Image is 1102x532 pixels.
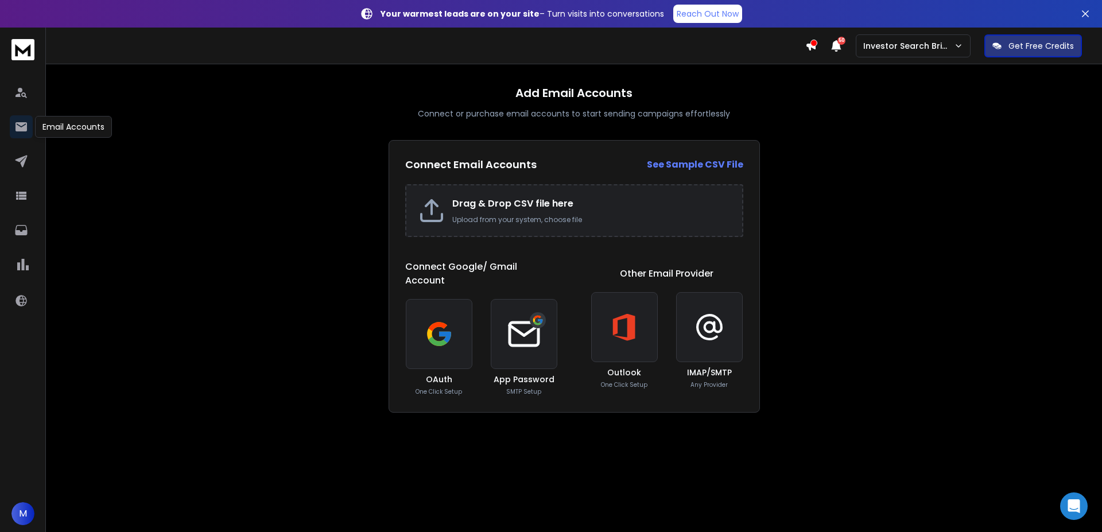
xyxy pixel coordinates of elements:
button: M [11,502,34,525]
h1: Other Email Provider [620,267,713,281]
h3: Outlook [607,367,641,378]
h2: Drag & Drop CSV file here [452,197,731,211]
p: Connect or purchase email accounts to start sending campaigns effortlessly [418,108,730,119]
h3: OAuth [426,374,452,385]
p: – Turn visits into conversations [381,8,664,20]
strong: See Sample CSV File [647,158,743,171]
h2: Connect Email Accounts [405,157,537,173]
button: Get Free Credits [984,34,1082,57]
p: Get Free Credits [1008,40,1074,52]
img: logo [11,39,34,60]
p: Reach Out Now [677,8,739,20]
p: Upload from your system, choose file [452,215,731,224]
a: Reach Out Now [673,5,742,23]
p: SMTP Setup [506,387,541,396]
a: See Sample CSV File [647,158,743,172]
h3: IMAP/SMTP [687,367,732,378]
p: One Click Setup [601,380,647,389]
div: Open Intercom Messenger [1060,492,1088,520]
p: Investor Search Brillwood [863,40,954,52]
strong: Your warmest leads are on your site [381,8,540,20]
p: One Click Setup [416,387,462,396]
h1: Connect Google/ Gmail Account [405,260,558,288]
h3: App Password [494,374,554,385]
p: Any Provider [690,380,728,389]
div: Email Accounts [35,116,112,138]
span: 50 [837,37,845,45]
h1: Add Email Accounts [515,85,633,101]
